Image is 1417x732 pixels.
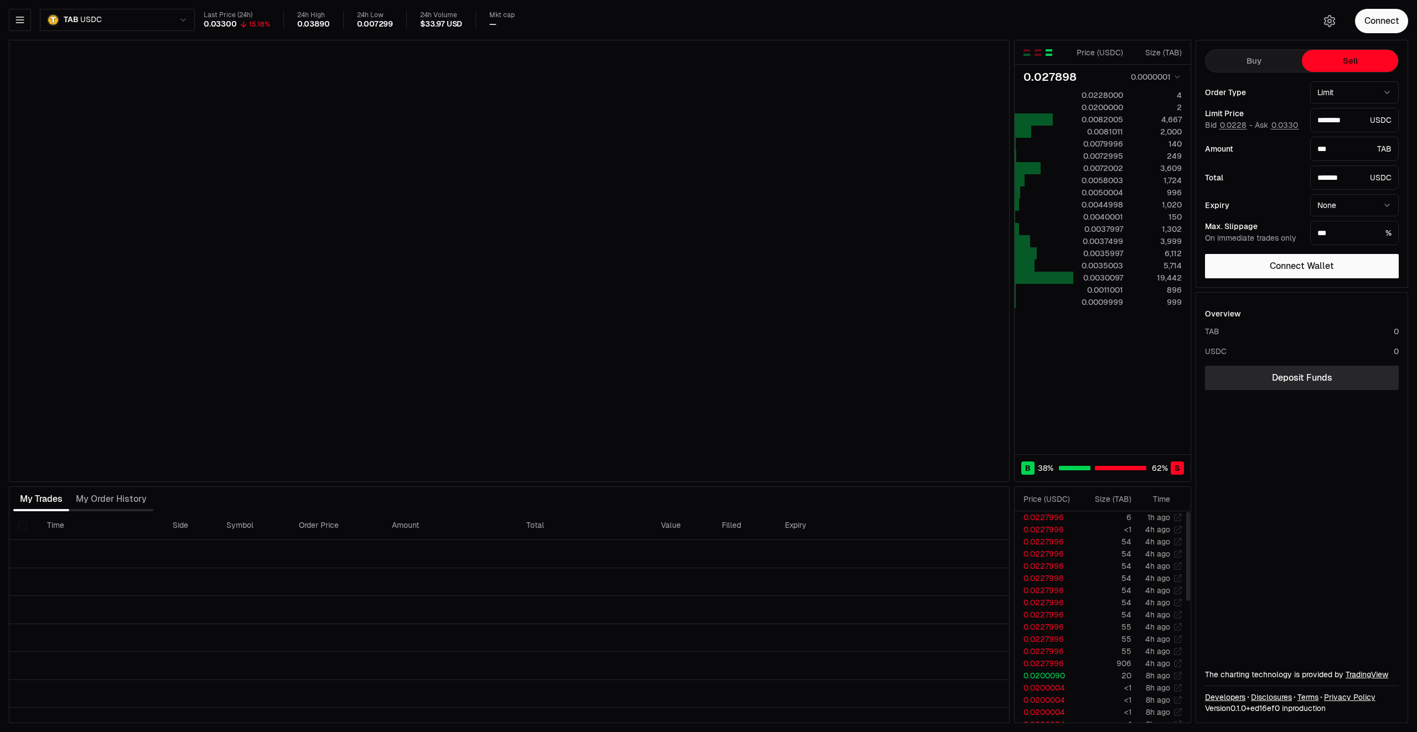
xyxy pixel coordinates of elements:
span: ed16ef08357c4fac6bcb8550235135a1bae36155 [1250,703,1280,713]
time: 4h ago [1145,598,1170,608]
div: Size ( TAB ) [1088,494,1131,505]
td: 55 [1079,633,1132,645]
div: 0.027898 [1023,69,1077,85]
td: 54 [1079,584,1132,596]
div: Last Price (24h) [204,11,270,19]
div: 0.0040001 [1074,211,1123,222]
time: 8h ago [1146,695,1170,705]
th: Amount [383,511,518,540]
div: Limit Price [1205,110,1301,117]
div: 0.0072002 [1074,163,1123,174]
button: Select all [18,521,27,530]
time: 4h ago [1145,634,1170,644]
td: <1 [1079,523,1132,536]
td: 54 [1079,560,1132,572]
div: 999 [1132,297,1182,308]
time: 4h ago [1145,537,1170,547]
button: Connect [1355,9,1408,33]
div: 4,667 [1132,114,1182,125]
time: 4h ago [1145,573,1170,583]
span: 62 % [1152,463,1168,474]
td: <1 [1079,694,1132,706]
td: 54 [1079,609,1132,621]
td: 0.0227996 [1015,609,1079,621]
div: 140 [1132,138,1182,149]
time: 8h ago [1146,683,1170,693]
div: 0.0037499 [1074,236,1123,247]
td: 0.0227996 [1015,621,1079,633]
div: Overview [1205,308,1241,319]
div: 6,112 [1132,248,1182,259]
td: <1 [1079,682,1132,694]
div: 0.0079996 [1074,138,1123,149]
td: <1 [1079,718,1132,730]
div: Size ( TAB ) [1132,47,1182,58]
time: 8h ago [1146,671,1170,681]
td: 6 [1079,511,1132,523]
a: Terms [1297,692,1318,703]
a: Disclosures [1251,692,1292,703]
th: Expiry [776,511,897,540]
time: 4h ago [1145,610,1170,620]
th: Time [38,511,164,540]
span: S [1175,463,1180,474]
td: 0.0200004 [1015,706,1079,718]
td: 54 [1079,536,1132,548]
div: USDC [1310,108,1399,132]
td: 54 [1079,572,1132,584]
time: 1h ago [1147,512,1170,522]
time: 8h ago [1146,707,1170,717]
td: 0.0227996 [1015,596,1079,609]
div: 996 [1132,187,1182,198]
div: 0.0044998 [1074,199,1123,210]
div: 150 [1132,211,1182,222]
button: 0.0330 [1270,121,1299,129]
a: Privacy Policy [1324,692,1375,703]
div: Version 0.1.0 + in production [1205,703,1399,714]
div: TAB [1310,137,1399,161]
button: None [1310,194,1399,216]
th: Value [652,511,713,540]
div: $33.97 USD [420,19,462,29]
span: Bid - [1205,121,1253,131]
div: 0.0035997 [1074,248,1123,259]
td: 0.0227996 [1015,572,1079,584]
div: 1,724 [1132,175,1182,186]
td: 0.0227996 [1015,511,1079,523]
td: 906 [1079,657,1132,669]
div: 0.007299 [357,19,394,29]
div: 2 [1132,102,1182,113]
div: USDC [1310,165,1399,190]
button: Buy [1206,50,1302,72]
div: 1,302 [1132,224,1182,235]
div: 0.03890 [297,19,330,29]
div: 0.0082005 [1074,114,1123,125]
time: 4h ago [1145,549,1170,559]
div: 0.0011001 [1074,284,1123,295]
div: 24h Volume [420,11,462,19]
div: 896 [1132,284,1182,295]
td: 54 [1079,596,1132,609]
div: 0.0200000 [1074,102,1123,113]
span: USDC [80,15,101,25]
time: 4h ago [1145,525,1170,534]
div: 0.03300 [204,19,237,29]
time: 4h ago [1145,646,1170,656]
div: Amount [1205,145,1301,153]
td: 20 [1079,669,1132,682]
div: 24h High [297,11,330,19]
div: 2,000 [1132,126,1182,137]
div: 3,999 [1132,236,1182,247]
a: TradingView [1346,669,1388,679]
div: The charting technology is provided by [1205,669,1399,680]
div: — [489,19,497,29]
td: 0.0227996 [1015,523,1079,536]
div: 249 [1132,150,1182,162]
td: 55 [1079,621,1132,633]
div: 0.0058003 [1074,175,1123,186]
time: 4h ago [1145,561,1170,571]
a: Developers [1205,692,1245,703]
th: Filled [713,511,775,540]
div: Order Type [1205,89,1301,96]
button: Sell [1302,50,1398,72]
